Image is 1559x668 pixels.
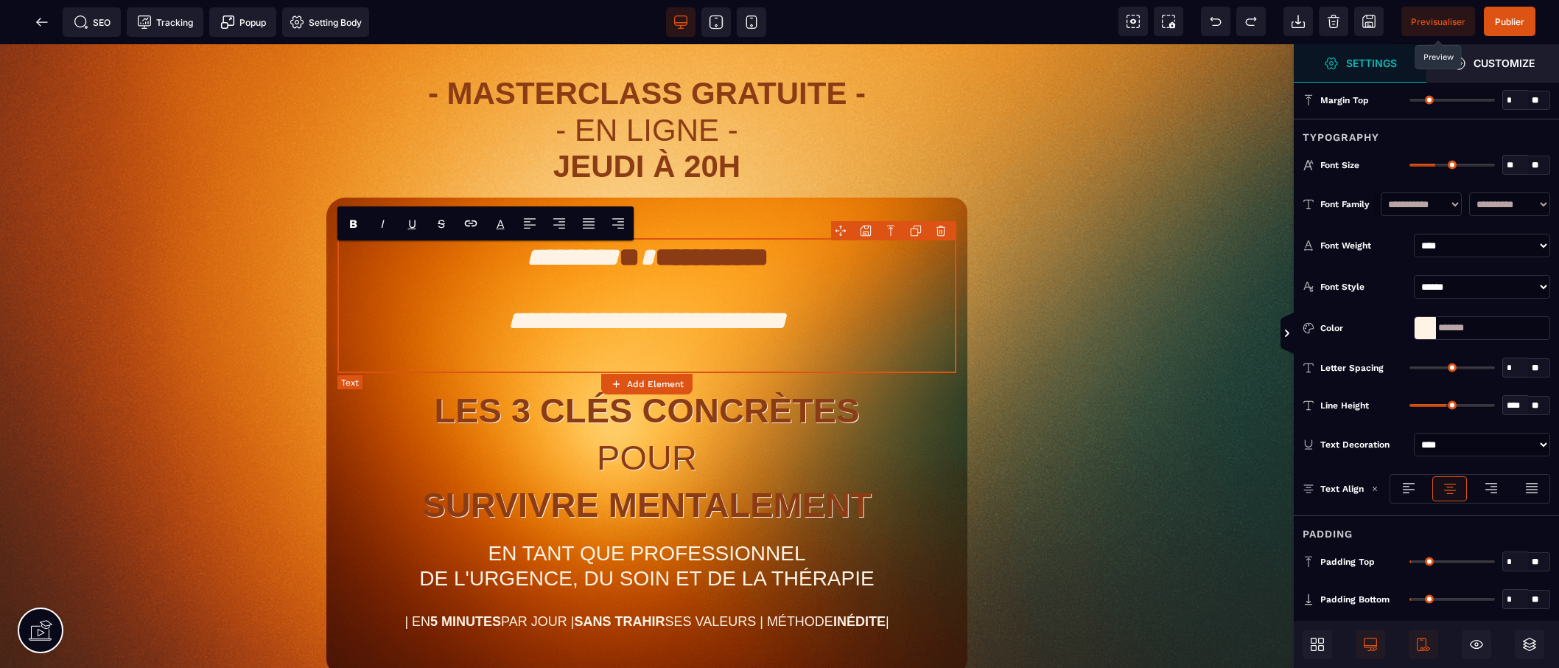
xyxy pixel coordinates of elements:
[456,207,486,240] span: Link
[497,217,505,231] label: Font color
[1320,197,1373,212] div: Font Family
[1320,238,1408,253] div: Font Weight
[1303,481,1364,496] p: Text Align
[1320,362,1384,374] span: Letter Spacing
[603,207,633,240] span: Align Right
[1320,556,1375,568] span: Padding Top
[1371,485,1378,493] img: loading
[74,15,111,29] span: SEO
[544,207,574,240] span: Align Center
[1320,94,1369,106] span: Margin Top
[290,15,362,29] span: Setting Body
[497,217,505,231] p: A
[326,105,967,153] h1: JEUDI À 20H
[137,15,193,29] span: Tracking
[220,15,266,29] span: Popup
[1320,400,1369,411] span: Line Height
[1320,594,1390,605] span: Padding Bottom
[1474,58,1535,69] strong: Customize
[438,217,445,231] s: S
[1346,58,1397,69] strong: Settings
[1320,321,1408,335] div: Color
[1154,7,1183,36] span: Screenshot
[326,24,967,105] h1: - MASTERCLASS GRATUITE -
[1462,630,1491,659] span: Hide/Show Block
[1495,16,1524,27] span: Publier
[1320,437,1408,452] div: Text Decoration
[515,207,544,240] span: Align Left
[1294,515,1559,543] div: Padding
[574,207,603,240] span: Align Justify
[397,207,427,240] span: Underline
[427,207,456,240] span: Strike-through
[338,207,368,240] span: Bold
[1515,630,1544,659] span: Open Layers
[1320,279,1408,294] div: Font Style
[381,217,385,231] i: I
[349,217,357,231] b: B
[1409,630,1438,659] span: Mobile Only
[1303,630,1332,659] span: Open Blocks
[368,207,397,240] span: Italic
[1294,119,1559,146] div: Typography
[1356,630,1385,659] span: Desktop Only
[1411,16,1465,27] span: Previsualiser
[601,374,693,394] button: Add Element
[1426,44,1559,83] span: Open Style Manager
[627,379,684,389] strong: Add Element
[1294,44,1426,83] span: Settings
[556,69,738,103] span: - EN LIGNE -
[1320,159,1359,171] span: Font Size
[408,217,416,231] u: U
[1401,7,1475,36] span: Preview
[1118,7,1148,36] span: View components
